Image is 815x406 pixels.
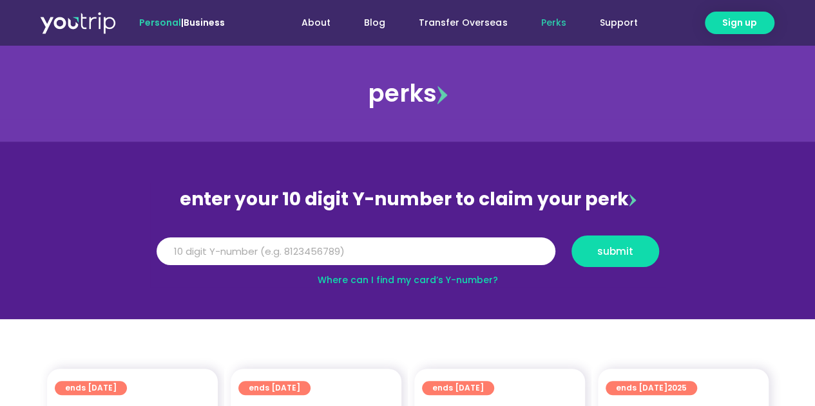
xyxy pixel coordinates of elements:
[432,381,484,395] span: ends [DATE]
[318,273,498,286] a: Where can I find my card’s Y-number?
[582,11,654,35] a: Support
[184,16,225,29] a: Business
[524,11,582,35] a: Perks
[722,16,757,30] span: Sign up
[65,381,117,395] span: ends [DATE]
[238,381,311,395] a: ends [DATE]
[260,11,654,35] nav: Menu
[139,16,225,29] span: |
[571,235,659,267] button: submit
[422,381,494,395] a: ends [DATE]
[597,246,633,256] span: submit
[606,381,697,395] a: ends [DATE]2025
[616,381,687,395] span: ends [DATE]
[402,11,524,35] a: Transfer Overseas
[157,235,659,277] form: Y Number
[347,11,402,35] a: Blog
[150,183,666,216] div: enter your 10 digit Y-number to claim your perk
[285,11,347,35] a: About
[139,16,181,29] span: Personal
[249,381,300,395] span: ends [DATE]
[55,381,127,395] a: ends [DATE]
[157,237,555,266] input: 10 digit Y-number (e.g. 8123456789)
[705,12,774,34] a: Sign up
[667,382,687,393] span: 2025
